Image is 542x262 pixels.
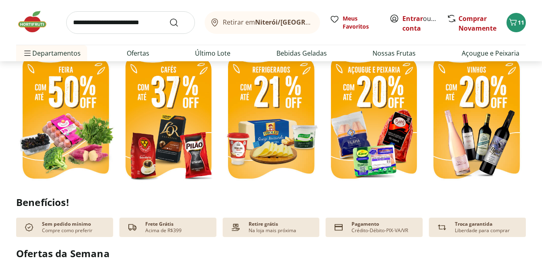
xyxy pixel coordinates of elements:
button: Retirar emNiterói/[GEOGRAPHIC_DATA] [205,11,320,34]
img: check [23,221,36,234]
a: Último Lote [195,48,230,58]
p: Acima de R$399 [145,227,182,234]
img: café [119,54,218,186]
img: Devolução [435,221,448,234]
span: Departamentos [23,44,81,63]
p: Retire grátis [249,221,278,227]
button: Menu [23,44,32,63]
img: refrigerados [222,54,320,186]
a: Entrar [402,14,423,23]
a: Ofertas [127,48,149,58]
p: Sem pedido mínimo [42,221,91,227]
a: Açougue e Peixaria [462,48,519,58]
h2: Ofertas da Semana [16,247,526,260]
img: Hortifruti [16,10,57,34]
img: feira [16,54,115,186]
a: Bebidas Geladas [276,48,327,58]
p: Compre como preferir [42,227,92,234]
a: Meus Favoritos [330,15,380,31]
a: Criar conta [402,14,447,33]
input: search [66,11,195,34]
p: Na loja mais próxima [249,227,296,234]
button: Carrinho [506,13,526,32]
span: Retirar em [223,19,312,26]
img: card [332,221,345,234]
b: Niterói/[GEOGRAPHIC_DATA] [255,18,347,27]
p: Troca garantida [455,221,492,227]
span: ou [402,14,438,33]
p: Liberdade para comprar [455,227,510,234]
img: vinhos [427,54,526,186]
h2: Benefícios! [16,197,526,208]
img: payment [229,221,242,234]
img: truck [126,221,139,234]
span: Meus Favoritos [343,15,380,31]
button: Submit Search [169,18,188,27]
p: Crédito-Débito-PIX-VA/VR [352,227,408,234]
a: Nossas Frutas [372,48,416,58]
p: Pagamento [352,221,379,227]
span: 11 [518,19,524,26]
a: Comprar Novamente [458,14,496,33]
p: Frete Grátis [145,221,174,227]
img: resfriados [324,54,423,186]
